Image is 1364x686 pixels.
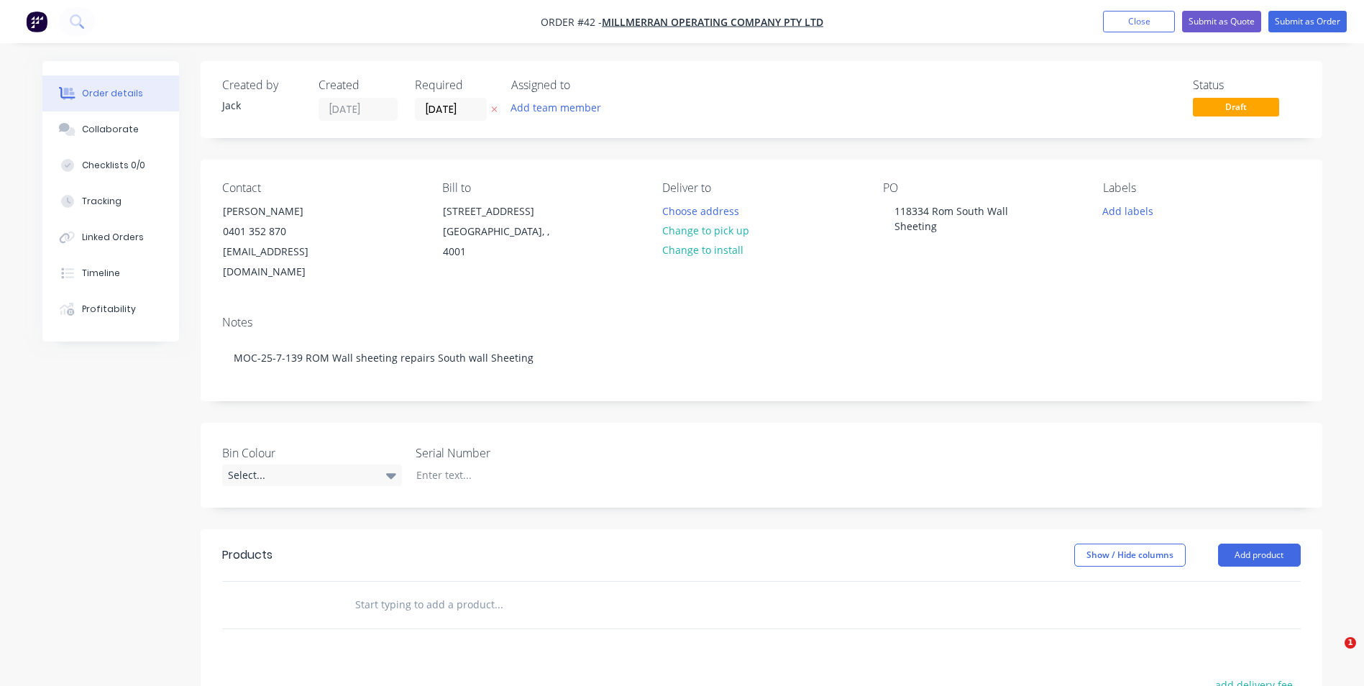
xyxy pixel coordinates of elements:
div: Required [415,78,494,92]
div: Checklists 0/0 [82,159,145,172]
div: Created [319,78,398,92]
div: Bill to [442,181,639,195]
button: Timeline [42,255,179,291]
button: Checklists 0/0 [42,147,179,183]
div: 118334 Rom South Wall Sheeting [883,201,1063,237]
div: Order details [82,87,143,100]
div: [GEOGRAPHIC_DATA], , 4001 [443,221,562,262]
div: 0401 352 870 [223,221,342,242]
button: Add labels [1095,201,1161,220]
div: Select... [222,465,402,486]
span: Order #42 - [541,15,602,29]
div: Profitability [82,303,136,316]
button: Linked Orders [42,219,179,255]
img: Factory [26,11,47,32]
div: [STREET_ADDRESS][GEOGRAPHIC_DATA], , 4001 [431,201,575,262]
div: Jack [222,98,301,113]
button: Close [1103,11,1175,32]
div: [PERSON_NAME] [223,201,342,221]
button: Tracking [42,183,179,219]
button: Submit as Order [1268,11,1347,32]
input: Start typing to add a product... [354,590,642,619]
button: Profitability [42,291,179,327]
button: Add team member [511,98,609,117]
button: Order details [42,76,179,111]
button: Add team member [503,98,608,117]
div: Labels [1103,181,1300,195]
div: Created by [222,78,301,92]
button: Change to pick up [654,221,756,240]
div: Deliver to [662,181,859,195]
button: Submit as Quote [1182,11,1261,32]
div: Linked Orders [82,231,144,244]
button: Choose address [654,201,746,220]
div: Collaborate [82,123,139,136]
div: Products [222,546,273,564]
span: Draft [1193,98,1279,116]
div: [STREET_ADDRESS] [443,201,562,221]
label: Bin Colour [222,444,402,462]
button: Change to install [654,240,751,260]
div: PO [883,181,1080,195]
div: Status [1193,78,1301,92]
div: Contact [222,181,419,195]
div: Tracking [82,195,122,208]
div: [PERSON_NAME]0401 352 870[EMAIL_ADDRESS][DOMAIN_NAME] [211,201,354,283]
div: [EMAIL_ADDRESS][DOMAIN_NAME] [223,242,342,282]
div: Timeline [82,267,120,280]
iframe: Intercom live chat [1315,637,1350,672]
span: 1 [1345,637,1356,649]
label: Serial Number [416,444,595,462]
div: Notes [222,316,1301,329]
div: MOC-25-7-139 ROM Wall sheeting repairs South wall Sheeting [222,336,1301,380]
a: Millmerran Operating Company Pty Ltd [602,15,823,29]
button: Collaborate [42,111,179,147]
button: Add product [1218,544,1301,567]
div: Assigned to [511,78,655,92]
button: Show / Hide columns [1074,544,1186,567]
